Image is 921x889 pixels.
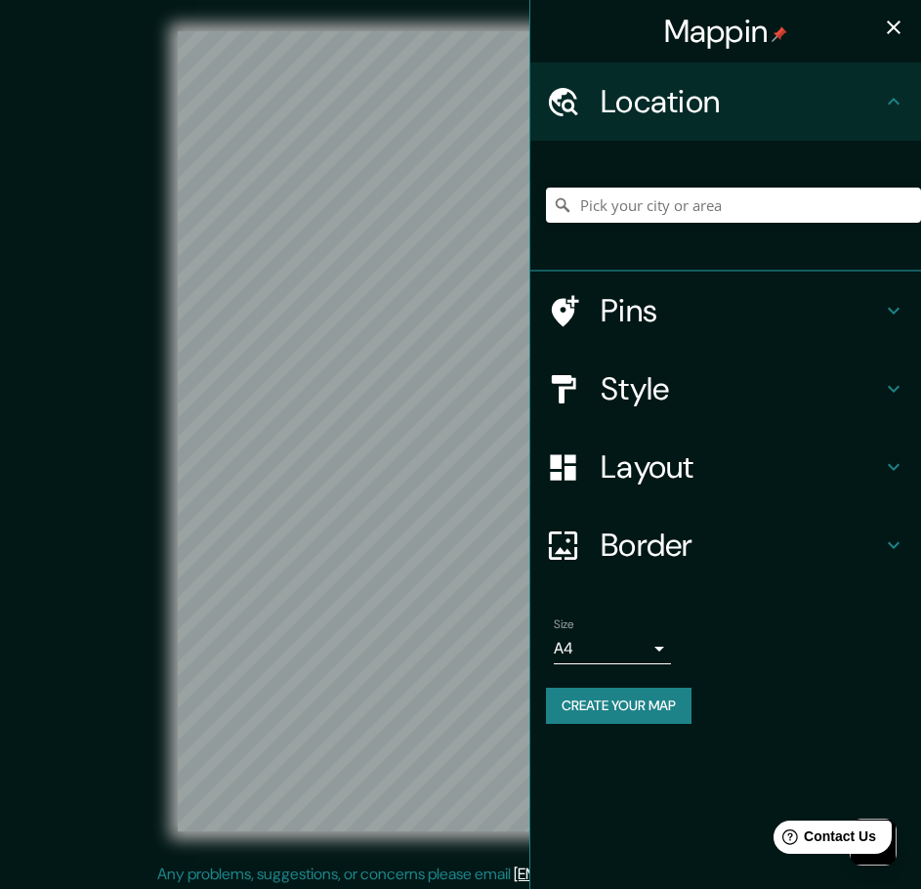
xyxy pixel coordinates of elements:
h4: Border [601,526,882,565]
div: Pins [530,272,921,350]
div: Layout [530,428,921,506]
img: pin-icon.png [772,26,787,42]
label: Size [554,616,574,633]
div: Style [530,350,921,428]
p: Any problems, suggestions, or concerns please email . [157,863,758,886]
input: Pick your city or area [546,188,921,223]
h4: Style [601,369,882,408]
div: Border [530,506,921,584]
h4: Pins [601,291,882,330]
div: Location [530,63,921,141]
button: Create your map [546,688,691,724]
h4: Mappin [664,12,788,51]
h4: Location [601,82,882,121]
canvas: Map [178,31,743,831]
div: A4 [554,633,671,664]
h4: Layout [601,447,882,487]
a: [EMAIL_ADDRESS][DOMAIN_NAME] [514,864,755,884]
iframe: Help widget launcher [747,813,900,868]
